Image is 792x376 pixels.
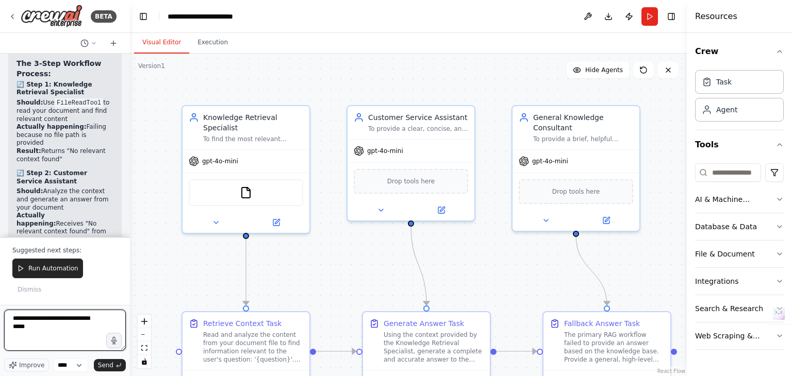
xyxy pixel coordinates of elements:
div: Knowledge Retrieval SpecialistTo find the most relevant information for any given user question f... [181,105,310,234]
div: Retrieve Context Task [203,318,282,329]
code: FileReadTool [55,98,103,108]
div: Knowledge Retrieval Specialist [203,112,303,133]
button: Open in side panel [412,204,470,216]
button: Search & Research [695,295,784,322]
button: AI & Machine Learning [695,186,784,213]
strong: 🔄 Step 1: Knowledge Retrieval Specialist [16,81,92,96]
li: Use to read your document and find relevant content [16,99,113,123]
div: Agent [716,105,737,115]
span: gpt-4o-mini [202,157,238,165]
div: To provide a clear, concise, and helpful answer to the user's question: '{question}'. Use ONLY th... [368,125,468,133]
img: Logo [21,5,82,28]
strong: Result: [16,147,41,155]
strong: Actually happening: [16,123,87,130]
strong: Should: [16,99,43,106]
li: Analyze the context and generate an answer from your document [16,187,113,212]
span: gpt-4o-mini [367,147,403,155]
button: Improve [4,358,49,372]
div: To find the most relevant information for any given user question from the provided knowledge bas... [203,135,303,143]
button: Crew [695,37,784,66]
span: Hide Agents [585,66,623,74]
span: gpt-4o-mini [532,157,568,165]
button: Start a new chat [105,37,122,49]
div: AI & Machine Learning [695,194,775,204]
div: Using the context provided by the Knowledge Retrieval Specialist, generate a complete and accurat... [384,331,484,364]
span: Improve [19,361,44,369]
div: Customer Service Assistant [368,112,468,123]
g: Edge from 86065813-3c8d-454f-8dbb-77c9dcd41eac to e8a1f121-c896-4816-9cae-d0c0cd0271ca [497,346,536,356]
button: zoom out [138,328,151,341]
div: Read and analyze the content from your document file to find information relevant to the user's q... [203,331,303,364]
span: Run Automation [28,264,78,272]
nav: breadcrumb [168,11,254,22]
button: Send [94,359,126,371]
div: Version 1 [138,62,165,70]
button: Visual Editor [134,32,189,54]
button: Tools [695,130,784,159]
div: Tools [695,159,784,358]
div: General Knowledge Consultant [533,112,633,133]
button: File & Document [695,241,784,267]
div: React Flow controls [138,315,151,368]
div: Crew [695,66,784,130]
div: Web Scraping & Browsing [695,331,775,341]
li: Returns "No relevant context found" [16,147,113,163]
p: Suggested next steps: [12,246,118,254]
div: Customer Service AssistantTo provide a clear, concise, and helpful answer to the user's question:... [346,105,475,221]
span: Drop tools here [552,186,600,197]
button: toggle interactivity [138,355,151,368]
g: Edge from ab47b922-663a-40ec-a998-6f8db4f3e11b to 86065813-3c8d-454f-8dbb-77c9dcd41eac [316,346,356,356]
strong: 🔄 Step 2: Customer Service Assistant [16,169,87,185]
g: Edge from 963320bd-9f61-4bd6-9524-fe47013c13f4 to 86065813-3c8d-454f-8dbb-77c9dcd41eac [406,226,432,305]
button: fit view [138,341,151,355]
div: Generate Answer Task [384,318,464,329]
g: Edge from fd4eb17f-7cc7-4532-8d1b-c41bdd8c4549 to ab47b922-663a-40ec-a998-6f8db4f3e11b [241,228,251,305]
span: Send [98,361,113,369]
div: File & Document [695,249,755,259]
div: BETA [91,10,117,23]
button: Switch to previous chat [76,37,101,49]
span: Drop tools here [387,176,435,186]
img: FileReadTool [240,186,252,199]
button: Hide Agents [567,62,629,78]
div: Database & Data [695,221,757,232]
strong: Actually happening: [16,212,56,227]
a: React Flow attribution [657,368,685,374]
li: Failing because no file path is provided [16,123,113,147]
button: Open in side panel [247,216,305,229]
div: Task [716,77,732,87]
button: Hide left sidebar [136,9,151,24]
button: Dismiss [12,282,46,297]
button: Hide right sidebar [664,9,679,24]
button: Open in side panel [577,214,635,227]
strong: Should: [16,187,43,195]
h4: Resources [695,10,737,23]
button: Execution [189,32,236,54]
li: Receives "No relevant context found" from Step 1 [16,212,113,244]
div: The primary RAG workflow failed to provide an answer based on the knowledge base. Provide a gener... [564,331,664,364]
g: Edge from 8cf42bfe-66df-4d89-9400-e21cb431d72c to e8a1f121-c896-4816-9cae-d0c0cd0271ca [571,236,612,305]
span: Dismiss [18,285,41,294]
button: Run Automation [12,259,83,278]
button: Click to speak your automation idea [106,333,122,348]
button: Web Scraping & Browsing [695,322,784,349]
div: General Knowledge ConsultantTo provide a brief, helpful general answer to the user's question: '{... [511,105,640,232]
button: zoom in [138,315,151,328]
button: Database & Data [695,213,784,240]
div: To provide a brief, helpful general answer to the user's question: '{question}' when the speciali... [533,135,633,143]
div: Integrations [695,276,738,286]
strong: The 3-Step Workflow Process: [16,59,101,78]
button: Integrations [695,268,784,295]
div: Fallback Answer Task [564,318,640,329]
div: Search & Research [695,303,763,314]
